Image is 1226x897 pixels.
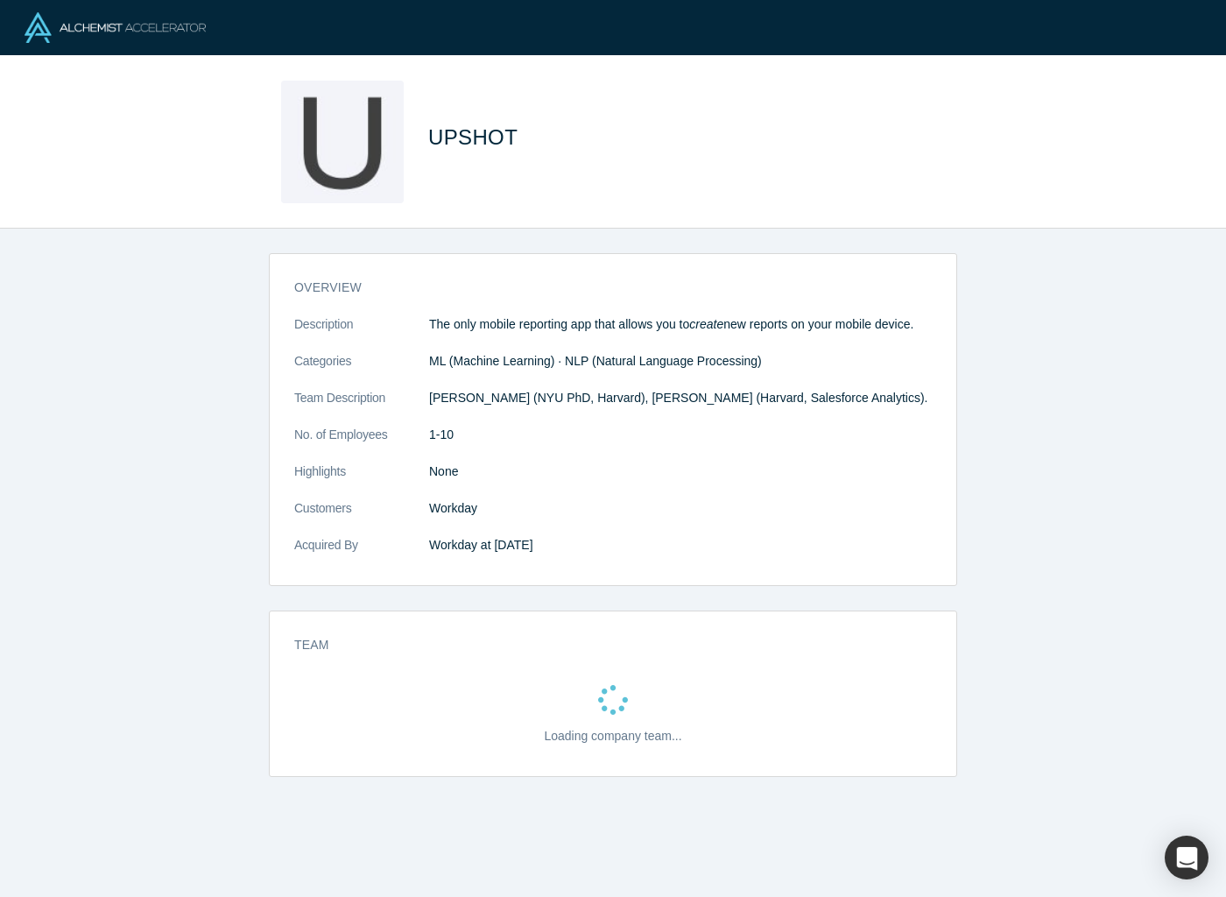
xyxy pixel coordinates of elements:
dt: No. of Employees [294,426,429,463]
h3: overview [294,279,907,297]
dt: Highlights [294,463,429,499]
img: Alchemist Logo [25,12,206,43]
dt: Acquired By [294,536,429,573]
dd: Workday at [DATE] [429,536,932,554]
p: None [429,463,932,481]
span: ML (Machine Learning) · NLP (Natural Language Processing) [429,354,762,368]
dt: Customers [294,499,429,536]
h3: Team [294,636,907,654]
dt: Categories [294,352,429,389]
dt: Team Description [294,389,429,426]
img: UPSHOT's Logo [281,81,404,203]
p: The only mobile reporting app that allows you to new reports on your mobile device. [429,315,932,334]
dd: 1-10 [429,426,932,444]
span: UPSHOT [428,125,524,149]
em: create [689,317,723,331]
dt: Description [294,315,429,352]
dd: Workday [429,499,932,518]
p: Loading company team... [544,727,681,745]
p: [PERSON_NAME] (NYU PhD, Harvard), [PERSON_NAME] (Harvard, Salesforce Analytics). [429,389,932,407]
